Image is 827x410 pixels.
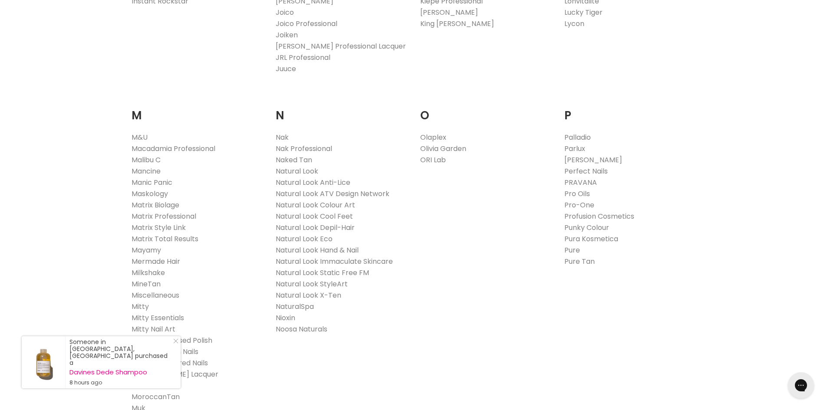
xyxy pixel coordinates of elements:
a: Davines Dede Shampoo [69,369,172,376]
a: Natural Look Anti-Lice [276,177,350,187]
h2: O [420,95,552,125]
a: Lucky Tiger [564,7,603,17]
a: [PERSON_NAME] [420,7,478,17]
a: Mitty Essentials [132,313,184,323]
a: Natural Look Static Free FM [276,268,369,278]
a: ORI Lab [420,155,446,165]
a: Punky Colour [564,223,609,233]
a: Nak Professional [276,144,332,154]
a: NaturalSpa [276,302,314,312]
a: Natural Look Colour Art [276,200,355,210]
a: Matrix Professional [132,211,196,221]
a: JRL Professional [276,52,330,62]
a: Mayamy [132,245,161,255]
a: Naked Tan [276,155,312,165]
h2: P [564,95,696,125]
a: Manic Panic [132,177,172,187]
a: Miscellaneous [132,290,179,300]
a: Natural Look Eco [276,234,333,244]
h2: N [276,95,407,125]
a: PRAVANA [564,177,597,187]
iframe: Gorgias live chat messenger [784,369,818,401]
a: Close Notification [170,338,178,347]
a: Juuce [276,64,296,74]
a: Natural Look StyleArt [276,279,348,289]
a: Mitty Plant Based Polish [132,335,212,345]
a: Pure [564,245,580,255]
a: Pro-One [564,200,594,210]
a: Maskology [132,189,168,199]
a: Joico [276,7,294,17]
a: Mitty [132,302,149,312]
a: Visit product page [22,336,65,388]
a: Olivia Garden [420,144,466,154]
h2: M [132,95,263,125]
a: Natural Look Depil-Hair [276,223,355,233]
a: Pure Tan [564,256,595,266]
a: Natural Look [276,166,318,176]
a: Matrix Style Link [132,223,186,233]
a: Pura Kosmetica [564,234,618,244]
a: Profusion Cosmetics [564,211,634,221]
a: Lycon [564,19,584,29]
svg: Close Icon [173,338,178,344]
a: [PERSON_NAME] [564,155,622,165]
a: Malibu C [132,155,161,165]
div: Someone in [GEOGRAPHIC_DATA], [GEOGRAPHIC_DATA] purchased a [69,338,172,386]
a: Matrix Biolage [132,200,179,210]
a: Pro Oils [564,189,590,199]
a: Nak [276,132,289,142]
a: Olaplex [420,132,446,142]
small: 8 hours ago [69,379,172,386]
a: Milkshake [132,268,165,278]
a: MoroccanTan [132,392,180,402]
a: Moroccanoil [132,380,174,390]
a: Noosa Naturals [276,324,327,334]
a: Joico Professional [276,19,337,29]
a: Mermade Hair [132,256,180,266]
a: Joiken [276,30,298,40]
a: [PERSON_NAME] Professional Lacquer [276,41,406,51]
a: M&U [132,132,148,142]
a: Natural Look Cool Feet [276,211,353,221]
a: Nioxin [276,313,295,323]
a: Matrix Total Results [132,234,198,244]
a: Parlux [564,144,585,154]
a: Natural Look Immaculate Skincare [276,256,393,266]
a: Natural Look X-Ten [276,290,341,300]
a: MineTan [132,279,161,289]
a: Natural Look Hand & Nail [276,245,359,255]
a: King [PERSON_NAME] [420,19,494,29]
a: Mitty Nail Art [132,324,175,334]
a: Macadamia Professional [132,144,215,154]
a: Perfect Nails [564,166,608,176]
a: Natural Look ATV Design Network [276,189,389,199]
a: Mancine [132,166,161,176]
a: Palladio [564,132,591,142]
